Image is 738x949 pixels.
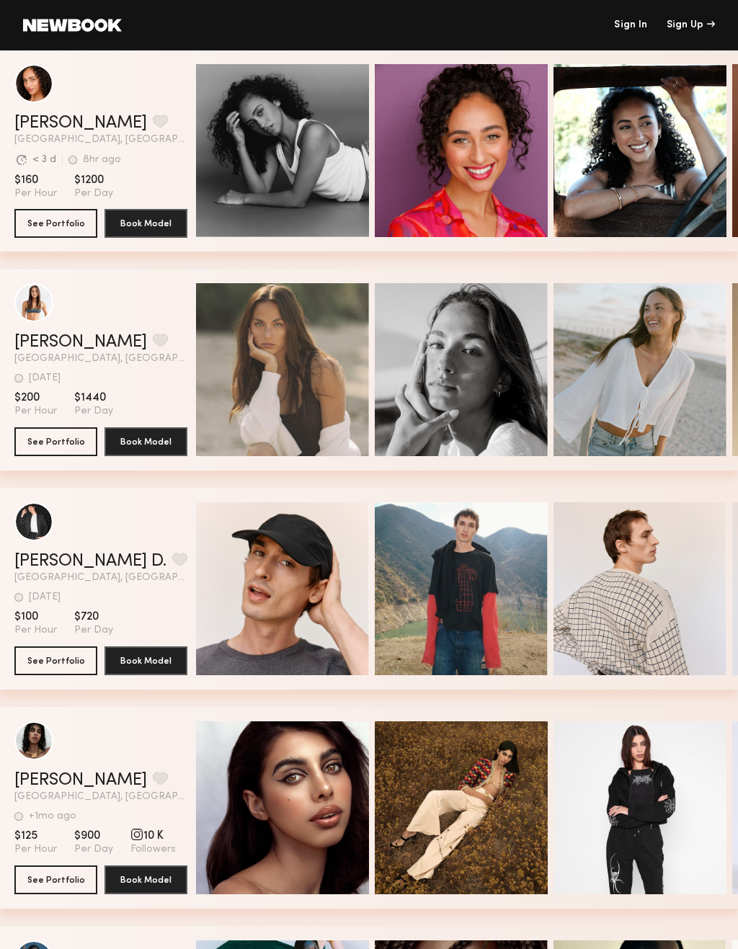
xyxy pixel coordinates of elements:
[14,187,57,200] span: Per Hour
[105,646,187,675] button: Book Model
[14,391,57,405] span: $200
[74,624,113,637] span: Per Day
[14,405,57,418] span: Per Hour
[14,843,57,856] span: Per Hour
[74,405,113,418] span: Per Day
[14,573,187,583] span: [GEOGRAPHIC_DATA], [GEOGRAPHIC_DATA]
[14,135,187,145] span: [GEOGRAPHIC_DATA], [GEOGRAPHIC_DATA]
[74,173,113,187] span: $1200
[74,610,113,624] span: $720
[105,209,187,238] button: Book Model
[74,187,113,200] span: Per Day
[14,646,97,675] button: See Portfolio
[105,865,187,894] button: Book Model
[14,772,147,789] a: [PERSON_NAME]
[14,354,187,364] span: [GEOGRAPHIC_DATA], [GEOGRAPHIC_DATA]
[14,829,57,843] span: $125
[614,20,647,30] a: Sign In
[14,209,97,238] button: See Portfolio
[14,115,147,132] a: [PERSON_NAME]
[130,829,176,843] span: 10 K
[105,427,187,456] button: Book Model
[14,553,166,570] a: [PERSON_NAME] D.
[14,624,57,637] span: Per Hour
[14,173,57,187] span: $160
[74,829,113,843] span: $900
[74,391,113,405] span: $1440
[14,792,187,802] span: [GEOGRAPHIC_DATA], [GEOGRAPHIC_DATA]
[14,865,97,894] button: See Portfolio
[32,155,56,165] div: < 3 d
[83,155,121,165] div: 8hr ago
[29,811,76,821] div: +1mo ago
[130,843,176,856] span: Followers
[14,334,147,351] a: [PERSON_NAME]
[29,592,61,602] div: [DATE]
[29,373,61,383] div: [DATE]
[667,20,715,30] div: Sign Up
[74,843,113,856] span: Per Day
[14,427,97,456] button: See Portfolio
[14,610,57,624] span: $100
